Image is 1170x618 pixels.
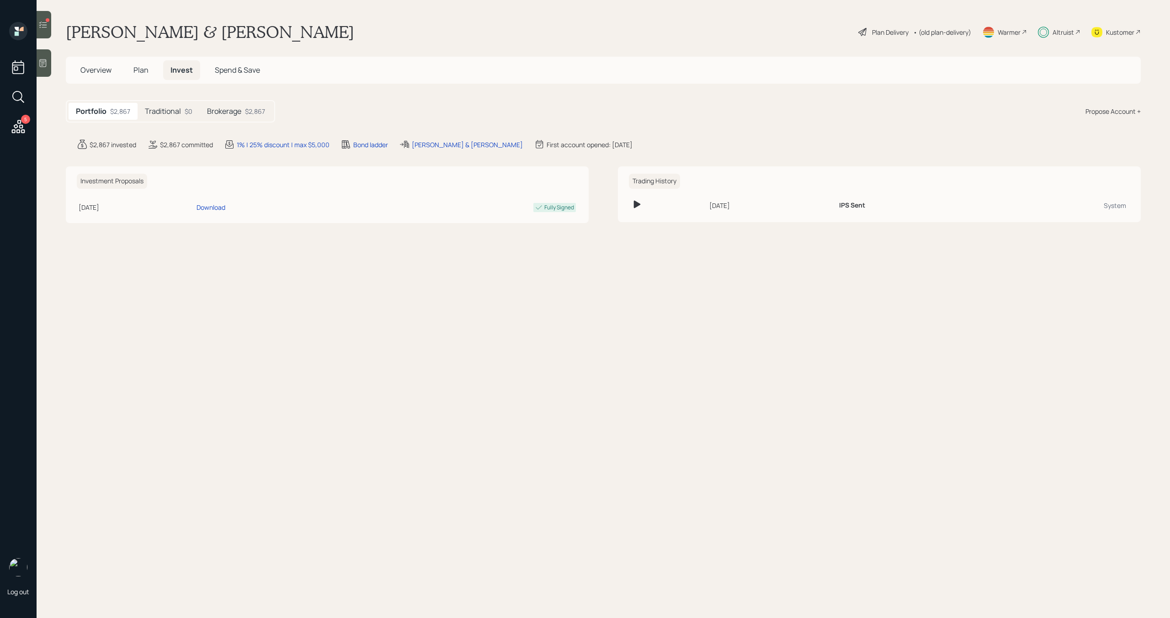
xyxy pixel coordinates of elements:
div: Bond ladder [353,140,388,149]
span: Spend & Save [215,65,260,75]
div: Altruist [1053,27,1074,37]
span: Overview [80,65,112,75]
h6: Trading History [629,174,680,189]
div: Log out [7,587,29,596]
div: $2,867 [110,107,130,116]
div: First account opened: [DATE] [547,140,633,149]
div: $2,867 invested [90,140,136,149]
div: Propose Account + [1085,107,1141,116]
div: • (old plan-delivery) [913,27,971,37]
div: $2,867 committed [160,140,213,149]
div: $0 [185,107,192,116]
h1: [PERSON_NAME] & [PERSON_NAME] [66,22,354,42]
div: Fully Signed [544,203,574,212]
h5: Traditional [145,107,181,116]
span: Plan [133,65,149,75]
h5: Brokerage [207,107,241,116]
div: 5 [21,115,30,124]
div: Kustomer [1106,27,1134,37]
div: Warmer [998,27,1021,37]
div: 1% | 25% discount | max $5,000 [237,140,330,149]
span: Invest [170,65,193,75]
div: [DATE] [709,201,832,210]
div: [PERSON_NAME] & [PERSON_NAME] [412,140,523,149]
img: michael-russo-headshot.png [9,558,27,576]
div: $2,867 [245,107,265,116]
div: [DATE] [79,202,193,212]
div: System [995,201,1126,210]
h6: Investment Proposals [77,174,147,189]
h5: Portfolio [76,107,106,116]
div: Download [197,202,225,212]
div: Plan Delivery [872,27,909,37]
h6: IPS Sent [839,202,865,209]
